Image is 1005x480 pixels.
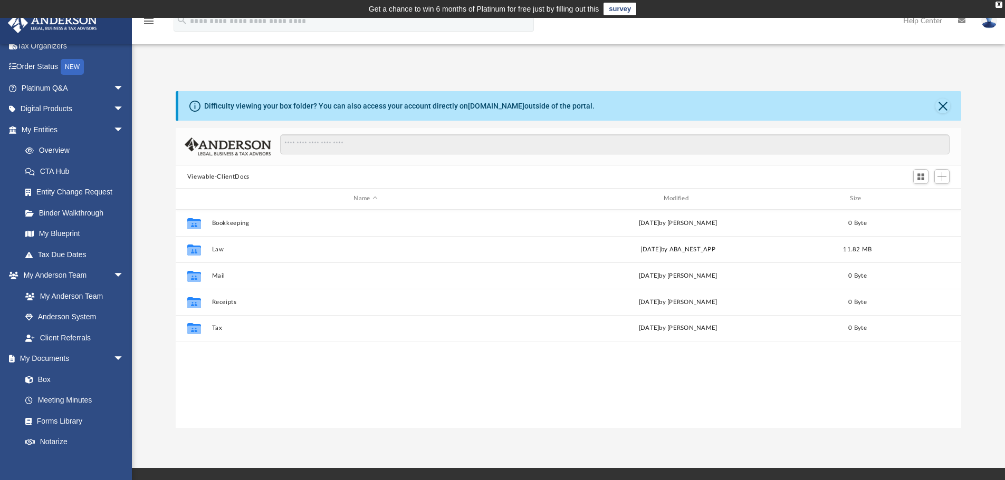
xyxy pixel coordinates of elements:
input: Search files and folders [280,134,950,154]
a: Box [15,369,129,390]
a: My Anderson Teamarrow_drop_down [7,265,135,286]
div: [DATE] by [PERSON_NAME] [524,218,831,228]
div: [DATE] by [PERSON_NAME] [524,324,831,333]
a: Binder Walkthrough [15,202,140,223]
span: arrow_drop_down [113,348,135,370]
button: Receipts [212,299,519,306]
a: survey [604,3,636,15]
button: Law [212,246,519,253]
div: [DATE] by ABA_NEST_APP [524,244,831,254]
div: Modified [524,194,832,203]
a: My Entitiesarrow_drop_down [7,119,140,140]
button: Viewable-ClientDocs [187,172,250,182]
button: Add [934,169,950,184]
a: Forms Library [15,410,129,432]
i: search [176,14,188,26]
img: User Pic [981,13,997,28]
div: id [180,194,207,203]
a: My Blueprint [15,223,135,244]
span: 0 Byte [848,325,867,331]
a: Tax Due Dates [15,244,140,265]
button: Switch to Grid View [913,169,929,184]
a: Meeting Minutes [15,390,135,411]
div: Difficulty viewing your box folder? You can also access your account directly on outside of the p... [204,101,595,112]
a: menu [142,20,155,27]
a: Entity Change Request [15,182,140,203]
div: [DATE] by [PERSON_NAME] [524,297,831,307]
i: menu [142,15,155,27]
a: Notarize [15,432,135,453]
a: CTA Hub [15,161,140,182]
a: Platinum Q&Aarrow_drop_down [7,77,140,99]
a: My Anderson Team [15,286,129,307]
div: NEW [61,59,84,75]
span: 0 Byte [848,299,867,305]
a: Client Referrals [15,327,135,348]
div: grid [176,210,962,428]
span: arrow_drop_down [113,119,135,141]
span: 0 Byte [848,220,867,226]
span: 11.82 MB [843,246,872,252]
a: Order StatusNEW [7,56,140,78]
div: Get a chance to win 6 months of Platinum for free just by filling out this [369,3,599,15]
span: 0 Byte [848,272,867,278]
img: Anderson Advisors Platinum Portal [5,13,100,33]
div: close [996,2,1002,8]
a: My Documentsarrow_drop_down [7,348,135,369]
a: Tax Organizers [7,35,140,56]
span: arrow_drop_down [113,265,135,287]
button: Tax [212,325,519,331]
div: Name [211,194,519,203]
a: [DOMAIN_NAME] [468,102,524,110]
button: Bookkeeping [212,220,519,227]
span: arrow_drop_down [113,99,135,120]
span: arrow_drop_down [113,77,135,99]
div: id [883,194,957,203]
div: Size [836,194,878,203]
button: Mail [212,272,519,279]
div: [DATE] by [PERSON_NAME] [524,271,831,280]
a: Overview [15,140,140,161]
a: Anderson System [15,307,135,328]
button: Close [935,99,950,113]
a: Digital Productsarrow_drop_down [7,99,140,120]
